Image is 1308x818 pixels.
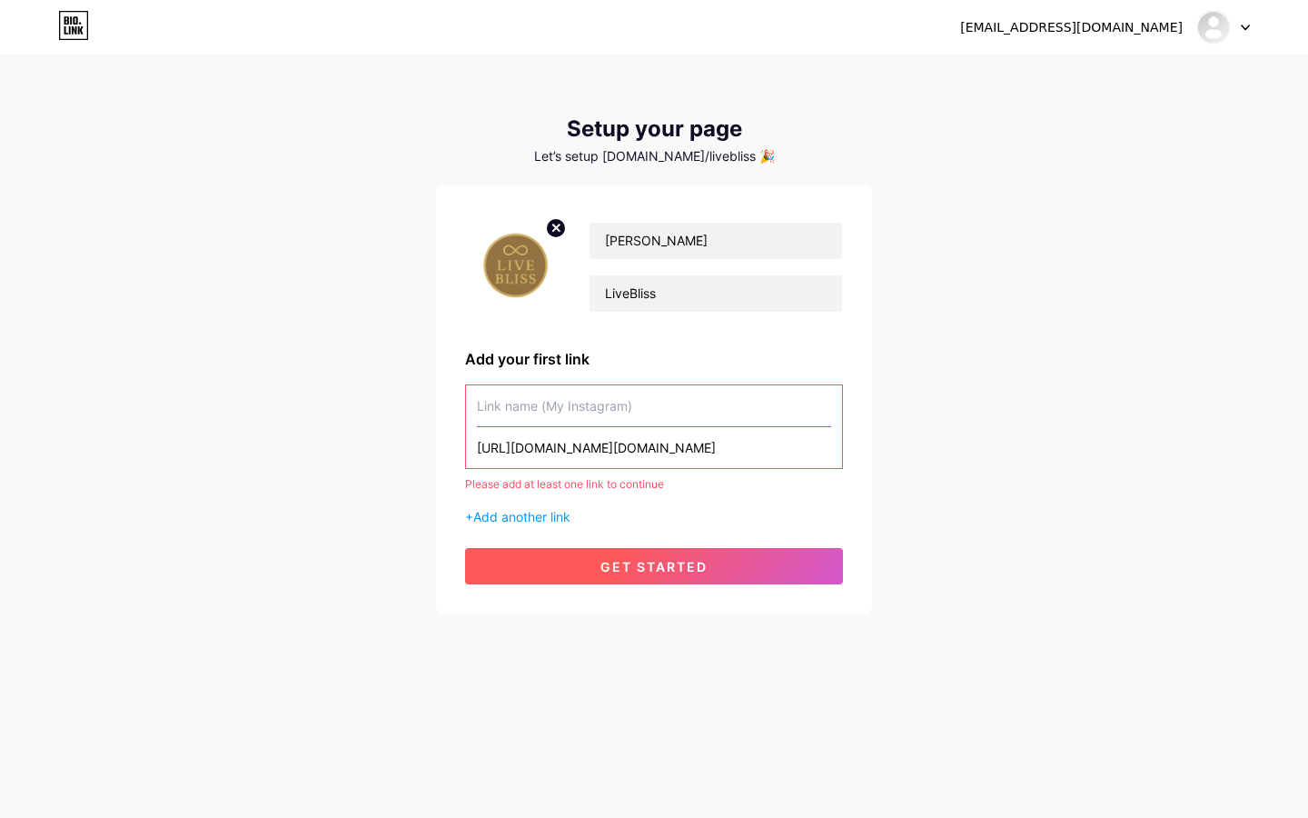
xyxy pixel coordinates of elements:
[436,116,872,142] div: Setup your page
[477,427,831,468] input: URL (https://instagram.com/yourname)
[465,507,843,526] div: +
[473,509,570,524] span: Add another link
[465,476,843,493] div: Please add at least one link to continue
[600,559,708,574] span: get started
[465,214,567,319] img: profile pic
[465,548,843,584] button: get started
[960,18,1183,37] div: [EMAIL_ADDRESS][DOMAIN_NAME]
[436,149,872,164] div: Let’s setup [DOMAIN_NAME]/livebliss 🎉
[590,275,842,312] input: bio
[465,348,843,370] div: Add your first link
[477,385,831,426] input: Link name (My Instagram)
[1196,10,1231,45] img: livebliss
[590,223,842,259] input: Your name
